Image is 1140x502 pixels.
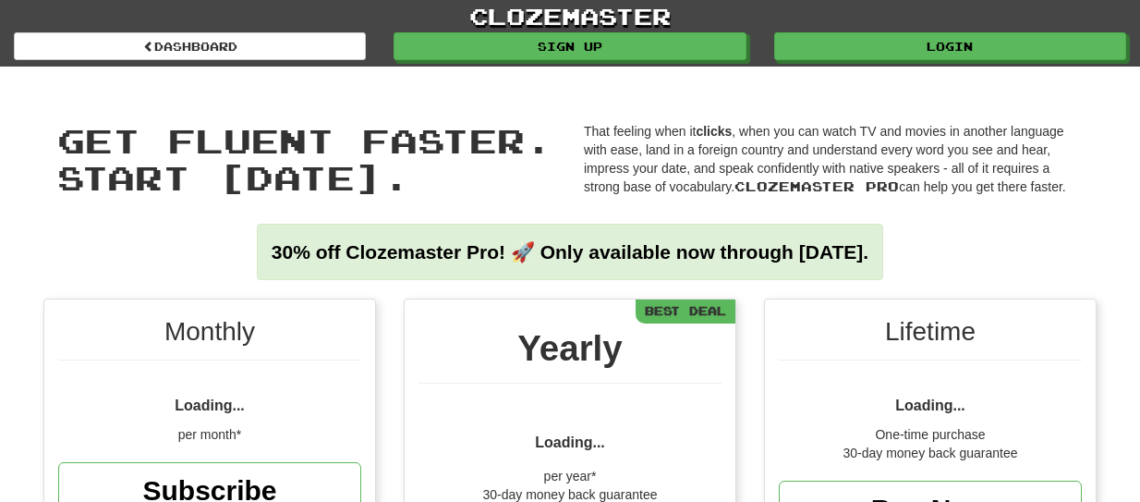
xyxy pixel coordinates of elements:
[774,32,1126,60] a: Login
[394,32,746,60] a: Sign up
[418,467,722,485] div: per year*
[272,241,868,263] strong: 30% off Clozemaster Pro! 🚀 Only available now through [DATE].
[57,120,552,197] span: Get fluent faster. Start [DATE].
[58,425,361,444] div: per month*
[779,444,1082,462] div: 30-day money back guarantee
[14,32,366,60] a: Dashboard
[734,178,899,194] span: Clozemaster Pro
[779,313,1082,361] div: Lifetime
[584,122,1083,196] p: That feeling when it , when you can watch TV and movies in another language with ease, land in a ...
[175,398,245,413] span: Loading...
[535,435,605,450] span: Loading...
[895,398,965,413] span: Loading...
[696,124,732,139] strong: clicks
[58,313,361,361] div: Monthly
[418,323,722,384] div: Yearly
[636,300,735,323] div: Best Deal
[779,425,1082,444] div: One-time purchase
